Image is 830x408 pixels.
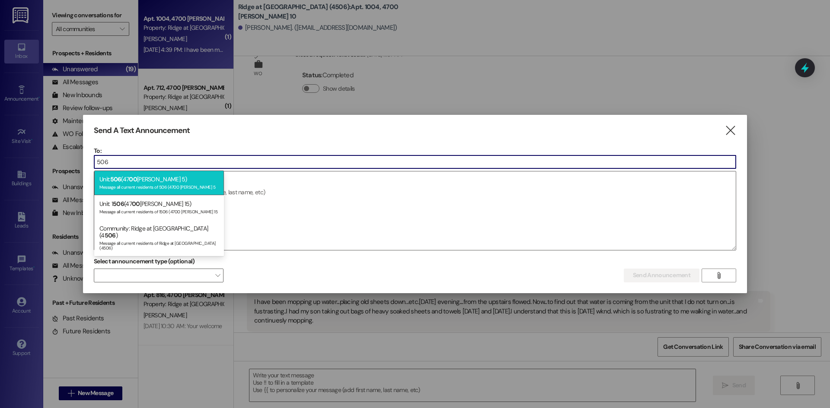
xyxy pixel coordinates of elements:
i:  [715,272,722,279]
button: Send Announcement [624,269,699,282]
h3: Send A Text Announcement [94,126,190,136]
span: 506 [110,175,121,183]
div: Unit: (47 [PERSON_NAME] 5) [94,171,224,195]
span: 00 [129,175,137,183]
span: 506 [105,231,116,239]
span: 00 [132,200,140,208]
div: Message all current residents of 1506 (4700 [PERSON_NAME] 15 [99,207,219,215]
input: Type to select the units, buildings, or communities you want to message. (e.g. 'Unit 1A', 'Buildi... [94,155,736,168]
div: Community: Ridge at [GEOGRAPHIC_DATA] (4 ) [94,220,224,256]
span: 506 [113,200,124,208]
label: Select announcement type (optional) [94,255,195,268]
p: To: [94,146,736,155]
div: Message all current residents of 506 (4700 [PERSON_NAME] 5 [99,183,219,190]
div: Unit: 1 (47 [PERSON_NAME] 15) [94,195,224,220]
div: Message all current residents of Ridge at [GEOGRAPHIC_DATA] (4506) [99,239,219,251]
i:  [725,126,736,135]
span: Send Announcement [633,271,690,280]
